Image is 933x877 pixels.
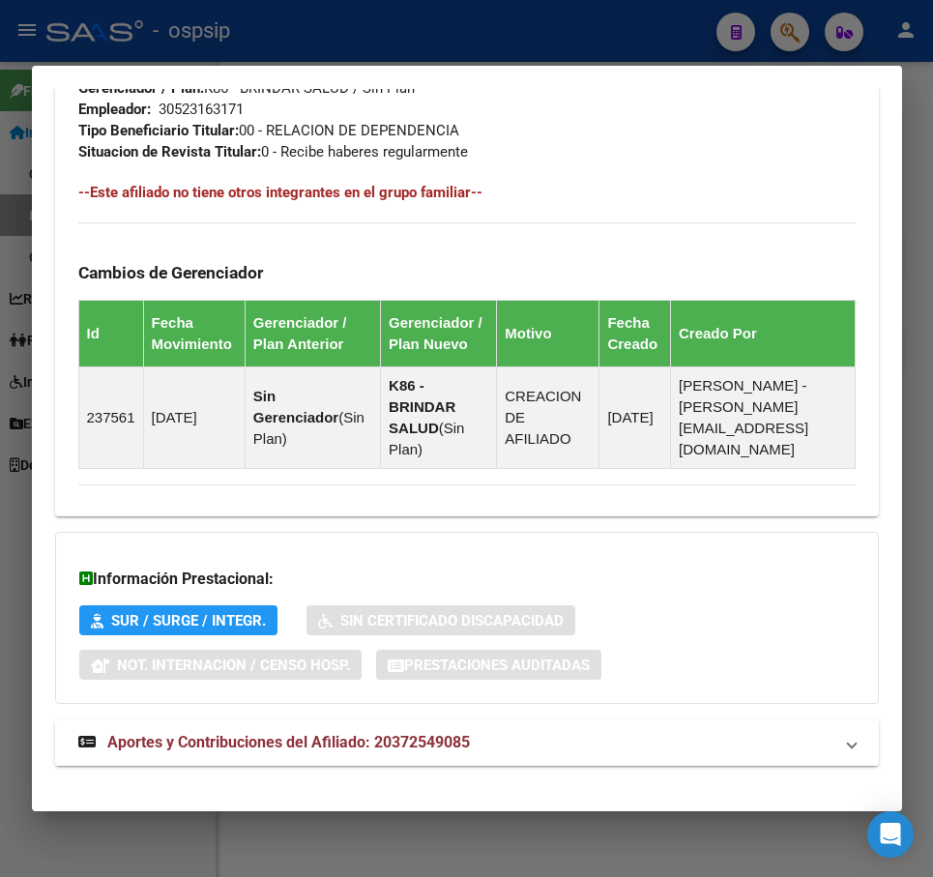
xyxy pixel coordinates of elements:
td: [PERSON_NAME] - [PERSON_NAME][EMAIL_ADDRESS][DOMAIN_NAME] [670,367,855,469]
td: 237561 [78,367,143,469]
button: Sin Certificado Discapacidad [306,605,575,635]
th: Id [78,301,143,367]
strong: K86 - BRINDAR SALUD [389,377,455,436]
h3: Cambios de Gerenciador [78,262,856,283]
th: Gerenciador / Plan Nuevo [381,301,497,367]
td: ( ) [245,367,380,469]
th: Fecha Creado [599,301,671,367]
strong: Empleador: [78,101,151,118]
td: [DATE] [143,367,245,469]
th: Motivo [497,301,599,367]
span: Sin Certificado Discapacidad [340,612,564,629]
span: Prestaciones Auditadas [404,657,590,674]
span: Aportes y Contribuciones del Afiliado: 20372549085 [107,733,470,751]
th: Fecha Movimiento [143,301,245,367]
span: 00 - RELACION DE DEPENDENCIA [78,122,459,139]
span: 0 - Recibe haberes regularmente [78,143,468,161]
td: [DATE] [599,367,671,469]
strong: Sin Gerenciador [253,388,338,425]
th: Creado Por [670,301,855,367]
button: SUR / SURGE / INTEGR. [79,605,277,635]
button: Prestaciones Auditadas [376,650,601,680]
h4: --Este afiliado no tiene otros integrantes en el grupo familiar-- [78,182,856,203]
h3: Información Prestacional: [79,568,855,591]
th: Gerenciador / Plan Anterior [245,301,380,367]
strong: Tipo Beneficiario Titular: [78,122,239,139]
button: Not. Internacion / Censo Hosp. [79,650,362,680]
td: ( ) [381,367,497,469]
td: CREACION DE AFILIADO [497,367,599,469]
div: Open Intercom Messenger [867,811,914,858]
mat-expansion-panel-header: Aportes y Contribuciones del Afiliado: 20372549085 [55,719,879,766]
strong: Gerenciador / Plan: [78,79,204,97]
div: 30523163171 [159,99,244,120]
span: K86 - BRINDAR SALUD / Sin Plan [78,79,415,97]
span: Not. Internacion / Censo Hosp. [117,657,350,674]
span: SUR / SURGE / INTEGR. [111,612,266,629]
strong: Situacion de Revista Titular: [78,143,261,161]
